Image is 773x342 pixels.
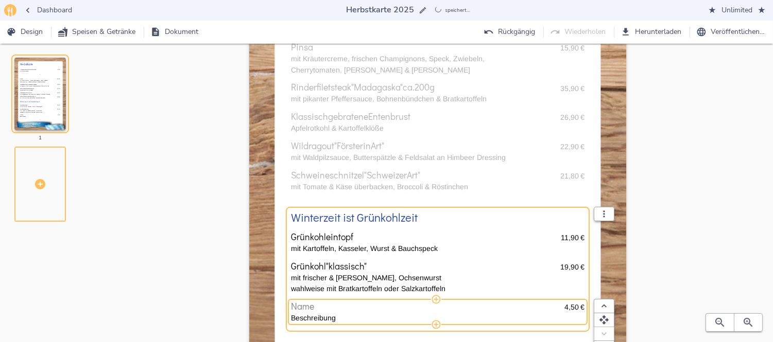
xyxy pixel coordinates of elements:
div: Grünkohleintopf11,90€mit Kartoffeln, Kasseler, Wurst & Bauchspeck [291,228,584,257]
button: Herunterladen [619,23,685,42]
div: HerbstkarteHausgemachteKürbiscremesuppe8,90€mit Kräutersahne***Pinsa15,90€mit Kräutercreme, frisc... [14,49,102,138]
span: speichert… [445,6,471,15]
span: Name [291,301,314,312]
span: 19,90 [560,263,579,271]
span: Speisen & Getränke [60,26,135,39]
p: mit Kartoffeln, Kasseler, Wurst & Bauchspeck [291,243,560,254]
h3: Winterzeit ist Grünkohlzeit [291,211,418,224]
span: Rückgängig [486,26,535,39]
p: Beschreibung [291,313,564,323]
svg: Verschieben [599,315,609,325]
span: 4,50 [564,303,579,311]
span: Herunterladen [623,26,681,39]
svg: Seite hinzufügen [34,178,46,190]
input: … [345,3,417,17]
button: Design [4,23,47,42]
p: wahlweise mit Bratkartoffeln oder Salzkartoffeln [291,283,560,294]
button: Veröffentlichen… [694,23,769,42]
p: mit frischer & [PERSON_NAME], Ochsenwurst [291,273,560,283]
div: Grünkohl"klassisch"19,90€mit frischer & [PERSON_NAME], Ochsenwurstwahlweise mit Bratkartoffeln od... [291,257,584,297]
button: Speisen & Getränke [56,23,140,42]
span: "klassisch" [326,261,367,272]
button: Speise / Getränk hinzufügen [431,294,441,304]
span: Grünkohleintopf [291,232,353,242]
div: Name4,50€Beschreibung [291,297,584,327]
button: Rückgängig [482,23,539,42]
span: € [580,303,585,311]
svg: Modul Optionen [599,209,609,219]
button: Dashboard [21,1,76,20]
svg: Nach oben [599,301,609,311]
span: Unlimited [709,4,765,17]
span: € [580,263,585,271]
span: Grünkohl [291,261,326,272]
span: Dashboard [25,4,72,17]
span: Dokument [152,26,198,39]
span: Design [8,26,43,39]
button: Speise / Getränk hinzufügen [431,319,441,330]
span: Veröffentlichen… [698,26,765,39]
button: Unlimited [705,1,769,20]
div: Winterzeit ist GrünkohlzeitGrünkohleintopf11,90€mit Kartoffeln, Kasseler, Wurst & BauchspeckGrünk... [291,201,584,332]
button: Dokument [148,23,202,42]
span: 11,90 [561,233,579,242]
span: € [580,233,585,242]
